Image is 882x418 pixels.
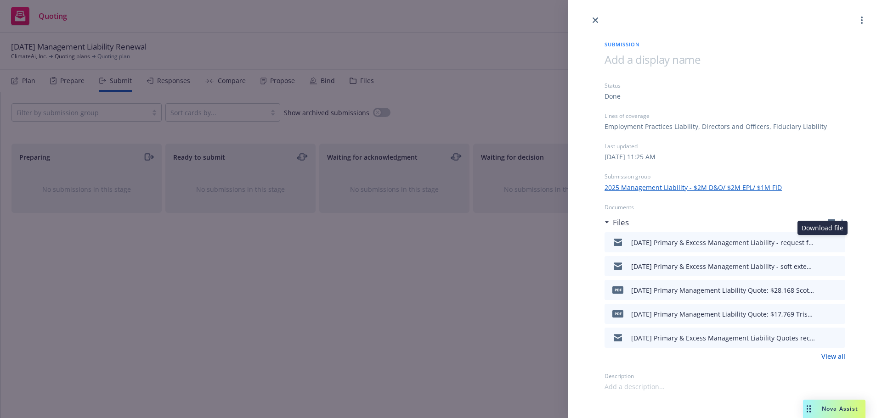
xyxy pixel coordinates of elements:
[833,237,842,248] button: preview file
[605,91,621,101] div: Done
[605,217,629,229] div: Files
[613,217,629,229] h3: Files
[819,308,826,319] button: download file
[631,333,815,343] div: [DATE] Primary & Excess Management Liability Quotes received.msg
[819,332,826,343] button: download file
[605,372,845,380] div: Description
[819,261,826,272] button: download file
[605,82,845,89] div: Status
[631,262,815,271] div: [DATE] Primary & Excess Management Liability - soft extension to 9/19 granted.msg
[605,173,845,180] div: Submission group
[605,183,782,192] a: 2025 Management Liability - $2M D&O/ $2M EPL/ $1M FID
[856,15,867,26] a: more
[819,237,826,248] button: download file
[605,152,656,162] div: [DATE] 11:25 AM
[803,400,865,418] button: Nova Assist
[821,351,845,361] a: View all
[631,238,815,247] div: [DATE] Primary & Excess Management Liability - request for revised quote due to lower revenue (< ...
[833,284,842,295] button: preview file
[590,15,601,26] a: close
[819,284,826,295] button: download file
[605,203,845,211] div: Documents
[797,221,848,235] div: Download file
[605,142,845,150] div: Last updated
[803,400,814,418] div: Drag to move
[605,122,827,131] div: Employment Practices Liability, Directors and Officers, Fiduciary Liability
[833,308,842,319] button: preview file
[822,405,858,412] span: Nova Assist
[605,112,845,120] div: Lines of coverage
[833,332,842,343] button: preview file
[605,40,845,48] span: Submission
[612,310,623,317] span: pdf
[631,309,815,319] div: [DATE] Primary Management Liability Quote: $17,769 Trisura.pdf
[833,261,842,272] button: preview file
[612,286,623,293] span: pdf
[631,285,815,295] div: [DATE] Primary Management Liability Quote: $28,168 Scottsdale/E-Risk/RT Specialty.pdf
